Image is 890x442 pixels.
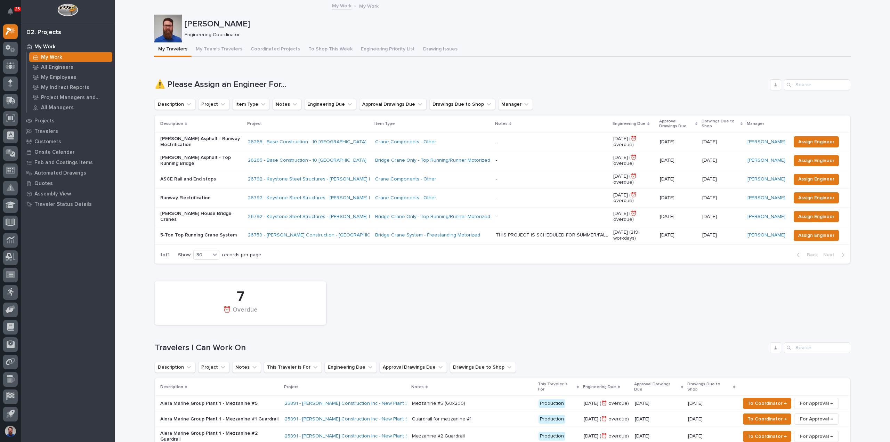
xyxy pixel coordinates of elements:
[539,415,565,424] div: Production
[41,105,74,111] p: All Managers
[21,147,115,157] a: Onsite Calendar
[380,362,447,373] button: Approval Drawings Due
[798,212,834,221] span: Assign Engineer
[194,251,210,259] div: 30
[800,399,833,408] span: For Approval →
[747,214,785,220] a: [PERSON_NAME]
[539,432,565,441] div: Production
[248,139,366,145] a: 26265 - Base Construction - 10 [GEOGRAPHIC_DATA]
[154,42,192,57] button: My Travelers
[539,399,565,408] div: Production
[747,139,785,145] a: [PERSON_NAME]
[784,79,850,90] div: Search
[285,401,464,407] a: 25891 - [PERSON_NAME] Construction Inc - New Plant Setup - Mezzanine Project
[34,118,55,124] p: Projects
[9,8,18,19] div: Notifications25
[702,175,718,182] p: [DATE]
[248,232,453,238] a: 26759 - [PERSON_NAME] Construction - [GEOGRAPHIC_DATA] Department 5T Bridge Crane
[660,158,697,163] p: [DATE]
[538,380,575,393] p: This Traveler is For
[584,433,630,439] p: [DATE] (⏰ overdue)
[325,362,377,373] button: Engineering Due
[21,126,115,136] a: Travelers
[613,136,654,148] p: [DATE] (⏰ overdue)
[660,232,697,238] p: [DATE]
[496,158,497,163] div: -
[247,120,262,128] p: Project
[375,158,490,163] a: Bridge Crane Only - Top Running/Runner Motorized
[613,211,654,223] p: [DATE] (⏰ overdue)
[15,7,20,11] p: 25
[798,138,834,146] span: Assign Engineer
[246,42,304,57] button: Coordinated Projects
[375,139,436,145] a: Crane Components - Other
[375,176,436,182] a: Crane Components - Other
[747,195,785,201] a: [PERSON_NAME]
[800,432,833,441] span: For Approval →
[178,252,191,258] p: Show
[412,401,465,407] div: Mezzanine #5 (60x200)
[419,42,462,57] button: Drawing Issues
[155,362,195,373] button: Description
[374,120,395,128] p: Item Type
[794,398,839,409] button: For Approval →
[359,99,427,110] button: Approval Drawings Due
[798,194,834,202] span: Assign Engineer
[232,99,270,110] button: Item Type
[635,416,682,422] p: [DATE]
[21,41,115,52] a: My Work
[57,3,78,16] img: Workspace Logo
[635,401,682,407] p: [DATE]
[660,195,697,201] p: [DATE]
[496,195,497,201] div: -
[375,232,480,238] a: Bridge Crane System - Freestanding Motorized
[688,415,704,422] p: [DATE]
[304,42,357,57] button: To Shop This Week
[635,433,682,439] p: [DATE]
[660,214,697,220] p: [DATE]
[21,115,115,126] a: Projects
[21,199,115,209] a: Traveler Status Details
[747,415,787,423] span: To Coordinator →
[160,120,183,128] p: Description
[21,168,115,178] a: Automated Drawings
[496,139,497,145] div: -
[160,176,242,182] p: ASCE Rail and End stops
[21,136,115,147] a: Customers
[450,362,516,373] button: Drawings Due to Shop
[160,401,279,407] p: Alera Marine Group Plant 1 - Mezzanine #5
[192,42,246,57] button: My Team's Travelers
[155,188,850,207] tr: Runway Electrification26792 - Keystone Steel Structures - [PERSON_NAME] House Crane Components - ...
[34,160,93,166] p: Fab and Coatings Items
[27,62,115,72] a: All Engineers
[498,99,533,110] button: Manager
[232,362,261,373] button: Notes
[34,201,92,208] p: Traveler Status Details
[784,342,850,353] input: Search
[613,192,654,204] p: [DATE] (⏰ overdue)
[794,230,839,241] button: Assign Engineer
[155,247,175,264] p: 1 of 1
[794,431,839,442] button: For Approval →
[167,306,314,321] div: ⏰ Overdue
[3,424,18,439] button: users-avatar
[702,156,718,163] p: [DATE]
[155,99,195,110] button: Description
[496,232,608,238] div: THIS PROJECT IS SCHEDULED FOR SUMMER/FALL OF 2026
[41,95,110,101] p: Project Managers and Engineers
[495,120,508,128] p: Notes
[41,74,76,81] p: My Employees
[584,401,630,407] p: [DATE] (⏰ overdue)
[34,180,53,187] p: Quotes
[747,232,785,238] a: [PERSON_NAME]
[264,362,322,373] button: This Traveler is For
[659,118,694,130] p: Approval Drawings Due
[747,399,787,408] span: To Coordinator →
[688,432,704,439] p: [DATE]
[27,72,115,82] a: My Employees
[496,214,497,220] div: -
[794,413,839,425] button: For Approval →
[285,433,464,439] a: 25891 - [PERSON_NAME] Construction Inc - New Plant Setup - Mezzanine Project
[248,176,384,182] a: 26792 - Keystone Steel Structures - [PERSON_NAME] House
[687,380,731,393] p: Drawings Due to Shop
